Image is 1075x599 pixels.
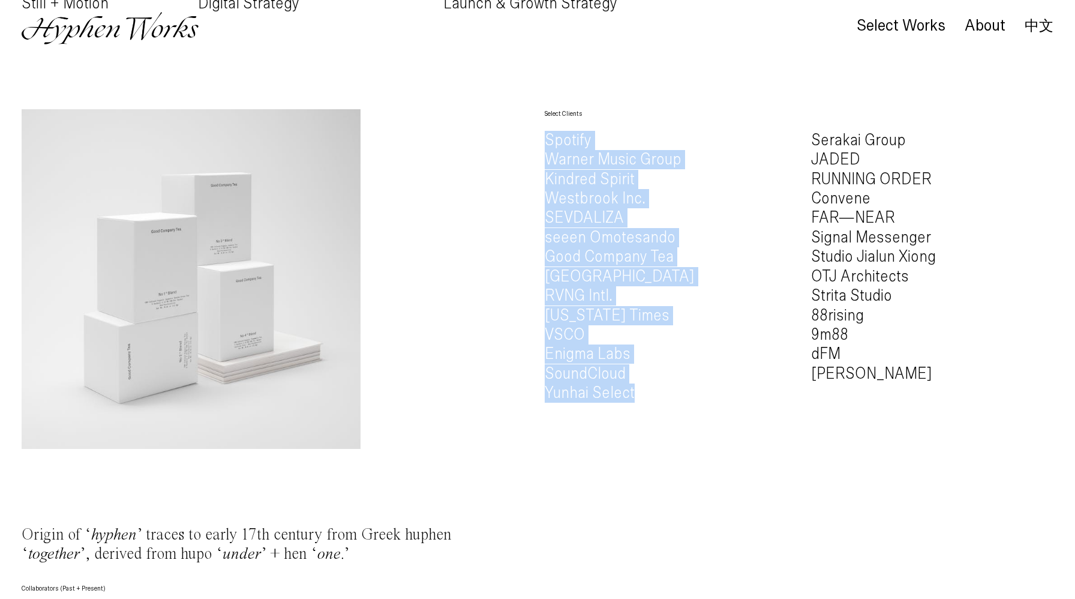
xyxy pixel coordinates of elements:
p: Origin of ‘ ’ traces to early 17th century from Greek huphen ‘ ’, derived from hupo ‘ ’ + hen ‘ .’ [22,526,452,565]
h4: Serakai Group JADED RUNNING ORDER Convene FAR—NEAR Signal Messenger Studio Jialun Xiong OTJ Archi... [811,131,1053,384]
em: one [317,546,341,562]
img: 8bb80bf7-c7a2-4c01-9f14-01d356997450_005+hyphen+works.jpg [22,109,361,448]
a: About [965,20,1005,33]
em: hyphen [91,527,137,543]
h6: Collaborators (Past + Present) [22,584,452,593]
div: Select Works [857,17,945,34]
div: About [965,17,1005,34]
h6: Select Clients [545,109,787,118]
a: Select Works [857,20,945,33]
em: under [223,546,261,562]
em: together [28,546,80,562]
a: 中文 [1025,19,1053,32]
h4: Spotify Warner Music Group Kindred Spirit Westbrook Inc. SEVDALIZA seeen Omotesando Good Company ... [545,131,787,403]
img: Hyphen Works [22,12,199,44]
